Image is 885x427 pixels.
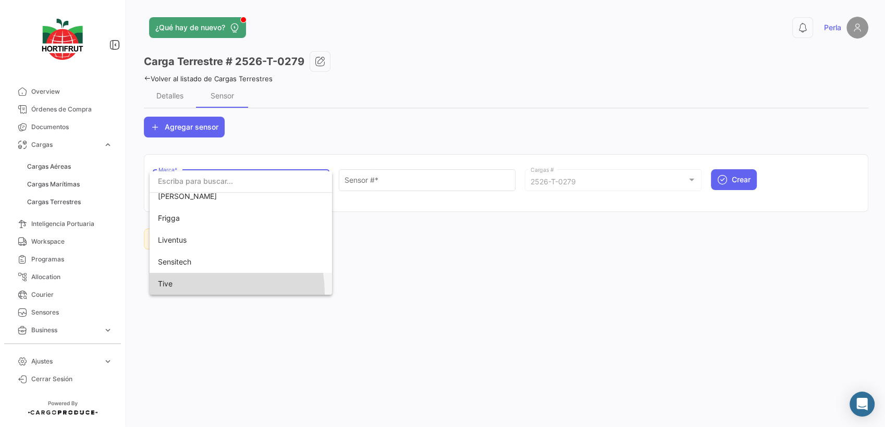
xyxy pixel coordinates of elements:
[850,392,875,417] div: Abrir Intercom Messenger
[158,235,187,244] span: Liventus
[158,192,217,200] span: Emerson - Copeland
[158,213,180,222] span: Frigga
[158,279,173,288] span: Tive
[158,257,191,266] span: Sensitech
[150,170,332,192] input: dropdown search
